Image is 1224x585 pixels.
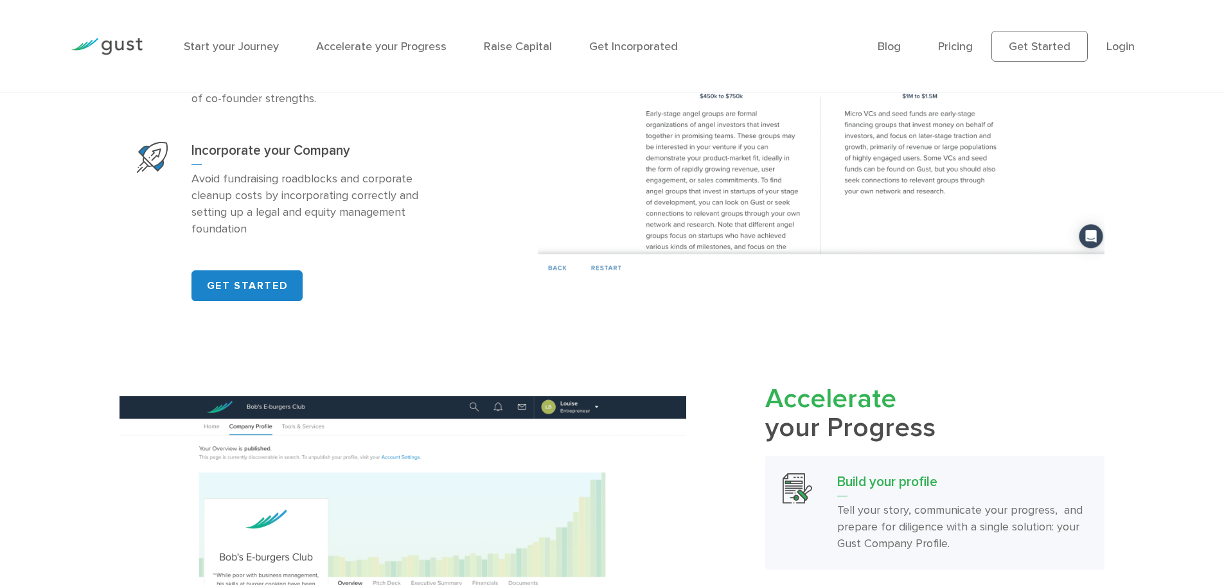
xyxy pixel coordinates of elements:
a: GET STARTED [191,270,303,301]
img: Start Your Company [137,142,168,173]
span: Accelerate [765,383,896,415]
a: Get Incorporated [589,40,678,53]
a: Accelerate your Progress [316,40,447,53]
a: Start your Journey [184,40,279,53]
a: Blog [878,40,901,53]
h2: your Progress [765,385,1104,444]
a: Get Started [991,31,1088,62]
h3: Build your profile [837,473,1087,496]
a: Raise Capital [484,40,552,53]
a: Start Your CompanyIncorporate your CompanyAvoid fundraising roadblocks and corporate cleanup cost... [120,125,459,255]
img: Gust Logo [71,38,143,55]
p: Avoid fundraising roadblocks and corporate cleanup costs by incorporating correctly and setting u... [191,171,441,238]
h3: Incorporate your Company [191,142,441,165]
a: Login [1106,40,1135,53]
p: Tell your story, communicate your progress, and prepare for diligence with a single solution: you... [837,502,1087,552]
a: Pricing [938,40,973,53]
img: Build Your Profile [783,473,813,503]
a: Build Your ProfileBuild your profileTell your story, communicate your progress, and prepare for d... [765,456,1104,570]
